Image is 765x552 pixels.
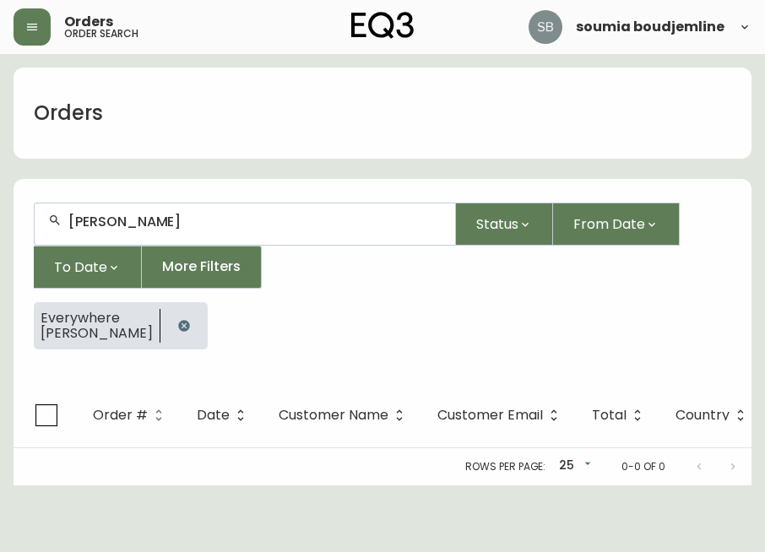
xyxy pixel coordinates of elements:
p: Rows per page: [465,459,545,474]
span: More Filters [162,257,241,276]
img: 83621bfd3c61cadf98040c636303d86a [529,10,562,44]
button: To Date [34,246,142,289]
span: To Date [54,257,107,278]
span: Customer Name [279,410,388,420]
span: Customer Name [279,408,410,423]
p: 0-0 of 0 [621,459,665,474]
button: From Date [553,203,680,246]
span: Order # [93,410,148,420]
span: [PERSON_NAME] [41,326,153,341]
img: logo [351,12,414,39]
span: Customer Email [437,408,565,423]
h5: order search [64,29,138,39]
button: More Filters [142,246,262,289]
span: Total [592,408,648,423]
span: From Date [573,214,645,235]
span: Order # [93,408,170,423]
span: Status [476,214,518,235]
button: Status [456,203,553,246]
span: Customer Email [437,410,543,420]
span: Country [675,408,751,423]
span: Total [592,410,627,420]
div: 25 [552,452,594,480]
span: Date [197,408,252,423]
span: Date [197,410,230,420]
h1: Orders [34,99,103,127]
span: Country [675,410,730,420]
span: Everywhere [41,311,153,326]
span: Orders [64,15,113,29]
span: soumia boudjemline [576,20,724,34]
input: Search [68,214,442,230]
